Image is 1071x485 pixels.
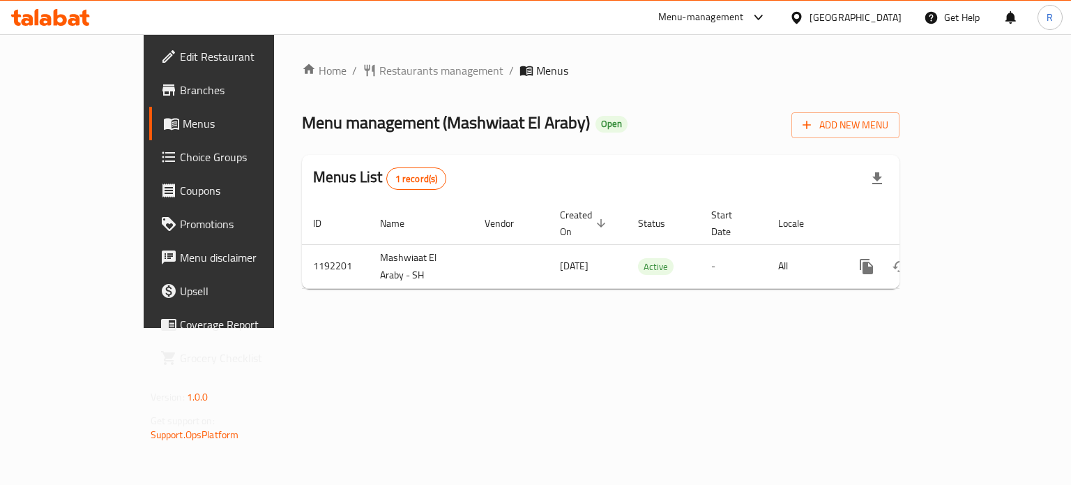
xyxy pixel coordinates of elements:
[180,48,312,65] span: Edit Restaurant
[595,116,628,133] div: Open
[791,112,899,138] button: Add New Menu
[302,202,995,289] table: enhanced table
[180,350,312,366] span: Grocery Checklist
[638,215,683,232] span: Status
[536,62,568,79] span: Menus
[839,202,995,245] th: Actions
[363,62,503,79] a: Restaurants management
[778,215,822,232] span: Locale
[187,388,208,406] span: 1.0.0
[302,62,347,79] a: Home
[149,274,323,308] a: Upsell
[509,62,514,79] li: /
[183,115,312,132] span: Menus
[180,216,312,232] span: Promotions
[850,250,883,283] button: more
[1047,10,1053,25] span: R
[560,207,610,240] span: Created On
[369,244,473,288] td: Mashwiaat El Araby - SH
[149,140,323,174] a: Choice Groups
[302,62,899,79] nav: breadcrumb
[149,207,323,241] a: Promotions
[180,149,312,165] span: Choice Groups
[352,62,357,79] li: /
[149,40,323,73] a: Edit Restaurant
[711,207,750,240] span: Start Date
[149,341,323,375] a: Grocery Checklist
[149,308,323,341] a: Coverage Report
[803,117,888,134] span: Add New Menu
[180,316,312,333] span: Coverage Report
[485,215,532,232] span: Vendor
[767,244,839,288] td: All
[180,182,312,199] span: Coupons
[883,250,917,283] button: Change Status
[151,388,185,406] span: Version:
[860,162,894,195] div: Export file
[638,258,674,275] div: Active
[700,244,767,288] td: -
[302,107,590,138] span: Menu management ( Mashwiaat El Araby )
[180,249,312,266] span: Menu disclaimer
[151,426,239,444] a: Support.OpsPlatform
[180,82,312,98] span: Branches
[313,215,340,232] span: ID
[149,241,323,274] a: Menu disclaimer
[180,283,312,299] span: Upsell
[149,174,323,207] a: Coupons
[560,257,588,275] span: [DATE]
[149,73,323,107] a: Branches
[313,167,446,190] h2: Menus List
[386,167,447,190] div: Total records count
[595,118,628,130] span: Open
[810,10,902,25] div: [GEOGRAPHIC_DATA]
[638,259,674,275] span: Active
[380,215,423,232] span: Name
[302,244,369,288] td: 1192201
[387,172,446,186] span: 1 record(s)
[149,107,323,140] a: Menus
[151,412,215,430] span: Get support on:
[658,9,744,26] div: Menu-management
[379,62,503,79] span: Restaurants management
